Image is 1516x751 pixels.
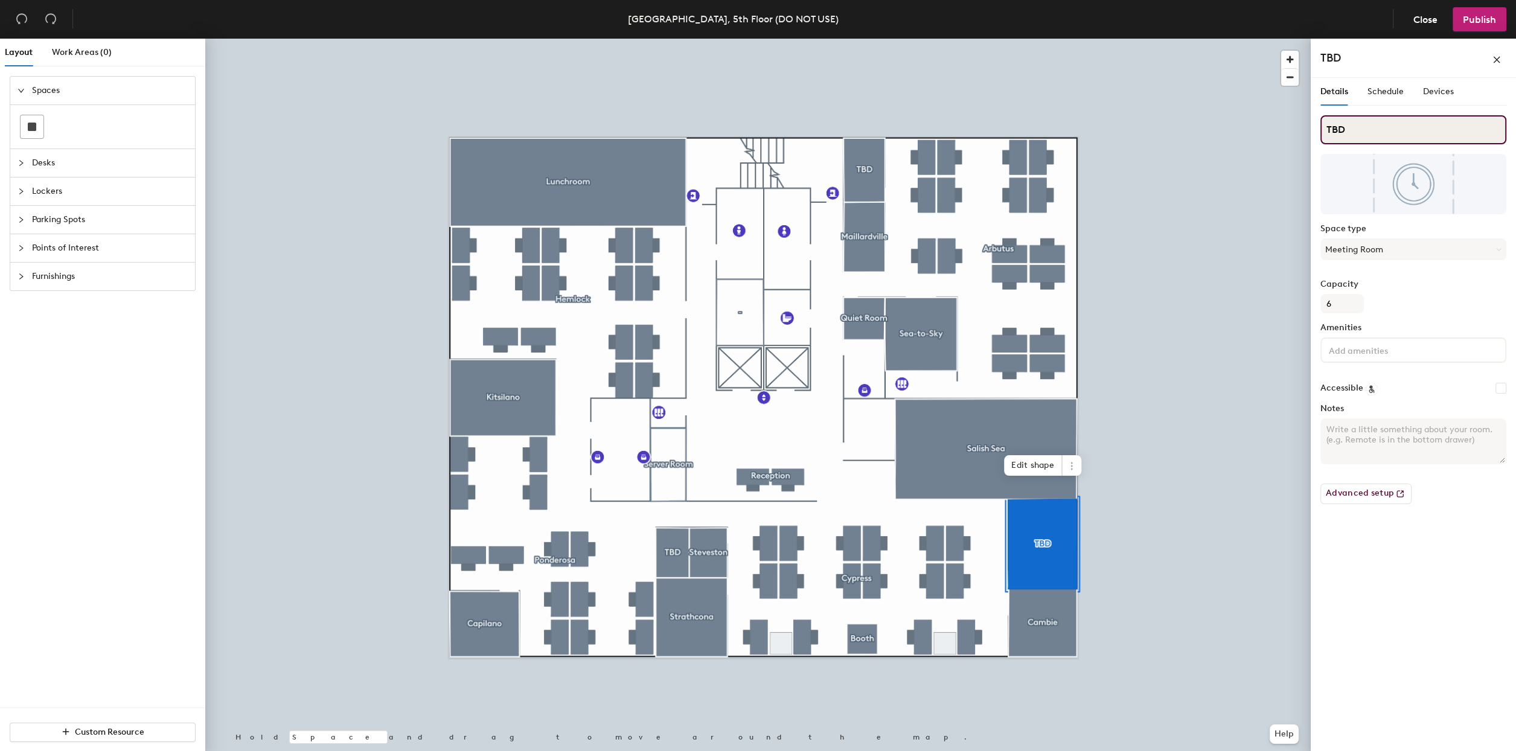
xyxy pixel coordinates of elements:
input: Add amenities [1326,342,1435,357]
button: Help [1270,724,1299,744]
img: The space named TBD [1320,154,1506,214]
span: Spaces [32,77,188,104]
span: collapsed [18,244,25,252]
button: Custom Resource [10,723,196,742]
span: close [1492,56,1501,64]
span: Publish [1463,14,1496,25]
button: Publish [1453,7,1506,31]
button: Meeting Room [1320,238,1506,260]
span: Furnishings [32,263,188,290]
h4: TBD [1320,50,1341,66]
button: Undo (⌘ + Z) [10,7,34,31]
span: Work Areas (0) [52,47,112,57]
span: Devices [1423,86,1454,97]
span: undo [16,13,28,25]
span: collapsed [18,216,25,223]
label: Accessible [1320,383,1363,393]
span: Points of Interest [32,234,188,262]
button: Advanced setup [1320,484,1412,504]
span: Close [1413,14,1438,25]
span: Desks [32,149,188,177]
span: Lockers [32,177,188,205]
span: Details [1320,86,1348,97]
span: collapsed [18,159,25,167]
label: Capacity [1320,280,1506,289]
span: expanded [18,87,25,94]
button: Redo (⌘ + ⇧ + Z) [39,7,63,31]
div: [GEOGRAPHIC_DATA], 5th Floor (DO NOT USE) [628,11,839,27]
label: Space type [1320,224,1506,234]
span: Custom Resource [75,727,144,737]
span: collapsed [18,273,25,280]
button: Close [1403,7,1448,31]
span: Parking Spots [32,206,188,234]
span: collapsed [18,188,25,195]
label: Amenities [1320,323,1506,333]
label: Notes [1320,404,1506,414]
span: Schedule [1367,86,1404,97]
span: Layout [5,47,33,57]
span: Edit shape [1004,455,1062,476]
